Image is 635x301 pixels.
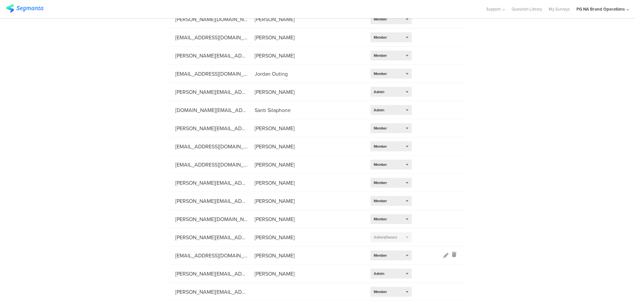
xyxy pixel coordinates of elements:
[169,70,248,78] div: [EMAIL_ADDRESS][DOMAIN_NAME]
[169,88,248,96] div: [PERSON_NAME][EMAIL_ADDRESS][DOMAIN_NAME]
[374,162,387,167] span: Member
[374,71,387,76] span: Member
[248,125,364,132] div: [PERSON_NAME]
[169,161,248,169] div: [EMAIL_ADDRESS][DOMAIN_NAME]
[374,271,384,276] span: Admin
[374,35,387,40] span: Member
[248,16,364,23] div: [PERSON_NAME]
[374,53,387,58] span: Member
[169,52,248,59] div: [PERSON_NAME][EMAIL_ADDRESS][DOMAIN_NAME]
[169,197,248,205] div: [PERSON_NAME][EMAIL_ADDRESS][DOMAIN_NAME]
[169,215,248,223] div: [PERSON_NAME][DOMAIN_NAME][EMAIL_ADDRESS][DOMAIN_NAME]
[374,180,387,185] span: Member
[169,106,248,114] div: [DOMAIN_NAME][EMAIL_ADDRESS][DOMAIN_NAME]
[374,253,387,258] span: Member
[248,88,364,96] div: [PERSON_NAME]
[248,215,364,223] div: [PERSON_NAME]
[248,252,364,259] div: [PERSON_NAME]
[374,235,397,240] span: Admin
[248,52,364,59] div: [PERSON_NAME]
[248,161,364,169] div: [PERSON_NAME]
[248,270,364,278] div: [PERSON_NAME]
[374,17,387,22] span: Member
[374,89,384,94] span: Admin
[169,252,248,259] div: [EMAIL_ADDRESS][DOMAIN_NAME]
[374,126,387,131] span: Member
[374,289,387,294] span: Member
[374,216,387,222] span: Member
[169,125,248,132] div: [PERSON_NAME][EMAIL_ADDRESS][DOMAIN_NAME]
[169,179,248,187] div: [PERSON_NAME][EMAIL_ADDRESS][DOMAIN_NAME]
[248,70,364,78] div: Jordan Outing
[248,106,364,114] div: Santi Silaphone
[374,107,384,113] span: Admin
[6,4,43,13] img: segmanta logo
[248,143,364,150] div: [PERSON_NAME]
[374,198,387,204] span: Member
[248,34,364,41] div: [PERSON_NAME]
[384,235,397,240] span: (Owner)
[374,144,387,149] span: Member
[169,143,248,150] div: [EMAIL_ADDRESS][DOMAIN_NAME]
[169,234,248,241] div: [PERSON_NAME][EMAIL_ADDRESS][DOMAIN_NAME]
[248,234,364,241] div: [PERSON_NAME]
[169,34,248,41] div: [EMAIL_ADDRESS][DOMAIN_NAME]
[169,288,248,296] div: [PERSON_NAME][EMAIL_ADDRESS][DOMAIN_NAME]
[169,16,248,23] div: [PERSON_NAME][DOMAIN_NAME][EMAIL_ADDRESS][DOMAIN_NAME]
[576,6,625,12] div: PG NA Brand Operations
[169,270,248,278] div: [PERSON_NAME][EMAIL_ADDRESS][DOMAIN_NAME]
[248,179,364,187] div: [PERSON_NAME]
[248,197,364,205] div: [PERSON_NAME]
[486,6,501,12] span: Support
